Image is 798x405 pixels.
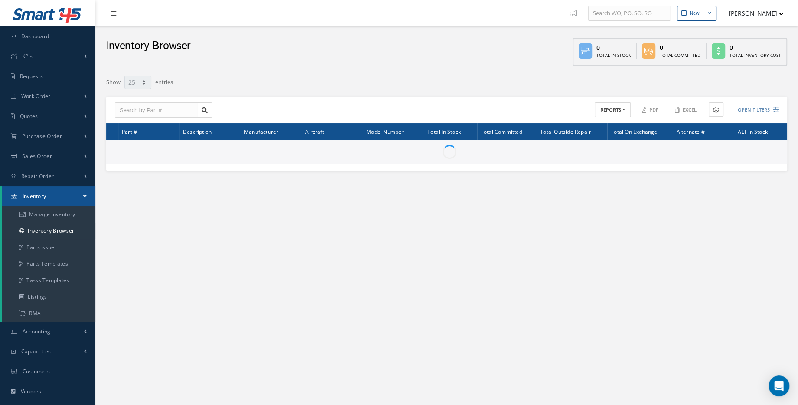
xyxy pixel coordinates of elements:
div: Open Intercom Messenger [769,375,789,396]
span: Requests [20,72,43,80]
span: Model Number [366,127,404,135]
span: Customers [23,368,50,375]
span: Purchase Order [22,132,62,140]
span: Vendors [21,388,42,395]
span: KPIs [22,53,33,60]
button: [PERSON_NAME] [720,5,784,22]
button: Excel [671,102,702,118]
input: Search WO, PO, SO, RO [588,6,670,21]
h2: Inventory Browser [106,40,191,53]
a: Parts Issue [2,239,95,256]
span: Accounting [23,328,51,335]
div: 0 [660,43,700,52]
a: Listings [2,289,95,305]
input: Search by Part # [115,102,197,118]
div: New [690,10,700,17]
label: Show [106,75,121,87]
span: Total Outside Repair [540,127,591,135]
span: Aircraft [305,127,324,135]
div: 0 [596,43,631,52]
a: Manage Inventory [2,206,95,223]
button: Open Filters [730,103,779,117]
button: PDF [637,102,664,118]
div: Total Inventory Cost [730,52,781,59]
button: New [677,6,716,21]
div: 0 [730,43,781,52]
span: ALT In Stock [737,127,767,135]
span: Sales Order [22,152,52,160]
span: Manufacturer [244,127,278,135]
div: Total Committed [660,52,700,59]
a: Inventory Browser [2,223,95,239]
span: Part # [122,127,137,135]
div: Total In Stock [596,52,631,59]
span: Capabilities [21,348,51,355]
button: REPORTS [595,102,631,118]
span: Total On Exchange [611,127,657,135]
span: Total In Stock [427,127,461,135]
a: RMA [2,305,95,322]
span: Quotes [20,112,38,120]
a: Tasks Templates [2,272,95,289]
span: Repair Order [21,172,54,180]
span: Inventory [23,192,46,200]
span: Alternate # [676,127,704,135]
span: Total Committed [481,127,522,135]
a: Inventory [2,186,95,206]
span: Dashboard [21,33,49,40]
a: Parts Templates [2,256,95,272]
span: Work Order [21,92,51,100]
span: Description [183,127,212,135]
label: entries [155,75,173,87]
